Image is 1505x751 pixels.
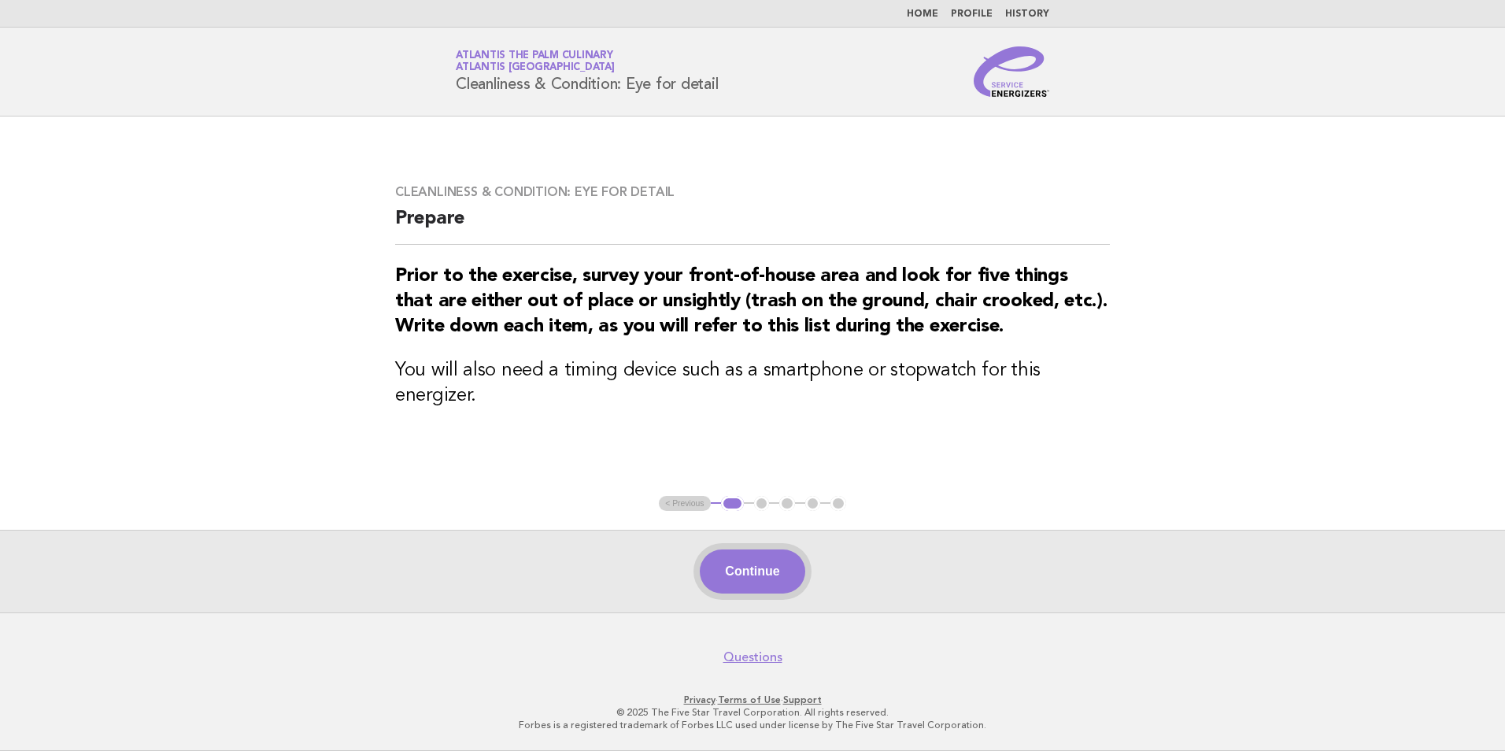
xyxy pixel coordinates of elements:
[723,649,782,665] a: Questions
[721,496,744,512] button: 1
[700,549,804,594] button: Continue
[951,9,993,19] a: Profile
[271,719,1234,731] p: Forbes is a registered trademark of Forbes LLC used under license by The Five Star Travel Corpora...
[456,50,615,72] a: Atlantis The Palm CulinaryAtlantis [GEOGRAPHIC_DATA]
[456,63,615,73] span: Atlantis [GEOGRAPHIC_DATA]
[395,206,1110,245] h2: Prepare
[684,694,716,705] a: Privacy
[271,694,1234,706] p: · ·
[456,51,718,92] h1: Cleanliness & Condition: Eye for detail
[718,694,781,705] a: Terms of Use
[974,46,1049,97] img: Service Energizers
[271,706,1234,719] p: © 2025 The Five Star Travel Corporation. All rights reserved.
[395,358,1110,409] h3: You will also need a timing device such as a smartphone or stopwatch for this energizer.
[1005,9,1049,19] a: History
[395,184,1110,200] h3: Cleanliness & Condition: Eye for detail
[395,267,1107,336] strong: Prior to the exercise, survey your front-of-house area and look for five things that are either o...
[783,694,822,705] a: Support
[907,9,938,19] a: Home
